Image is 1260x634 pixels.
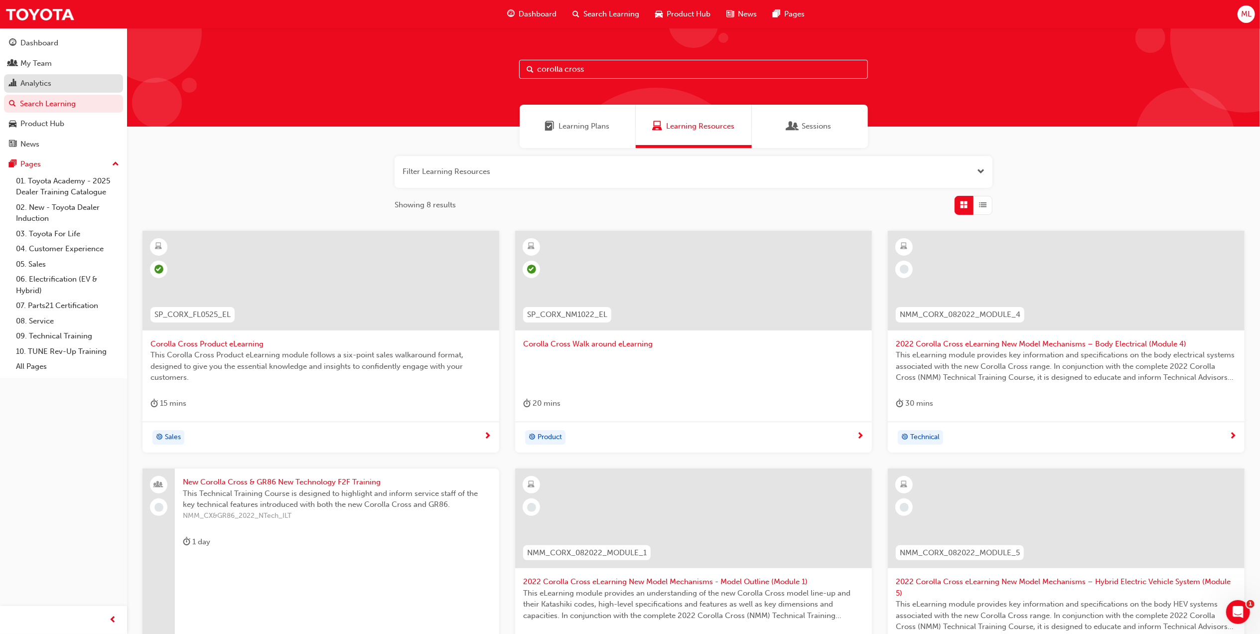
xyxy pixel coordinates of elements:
span: Sales [165,432,181,443]
span: Corolla Cross Product eLearning [150,338,491,350]
span: search-icon [9,100,16,109]
span: NMM_CX&GR86_2022_NTech_ILT [183,510,491,522]
span: NMM_CORX_082022_MODULE_5 [900,547,1020,559]
span: duration-icon [523,397,531,410]
a: My Team [4,54,123,73]
a: 09. Technical Training [12,328,123,344]
span: List [980,199,987,211]
span: car-icon [655,8,663,20]
a: Product Hub [4,115,123,133]
span: Learning Resources [652,121,662,132]
a: SessionsSessions [752,105,868,148]
span: SP_CORX_FL0525_EL [154,309,231,320]
div: News [20,139,39,150]
div: Product Hub [20,118,64,130]
a: Dashboard [4,34,123,52]
span: Learning Resources [666,121,734,132]
a: 03. Toyota For Life [12,226,123,242]
span: 2022 Corolla Cross eLearning New Model Mechanisms - Model Outline (Module 1) [523,576,864,588]
span: Sessions [788,121,798,132]
span: Product [538,432,562,443]
span: This Corolla Cross Product eLearning module follows a six-point sales walkaround format, designed... [150,349,491,383]
button: DashboardMy TeamAnalyticsSearch LearningProduct HubNews [4,32,123,155]
a: 08. Service [12,314,123,329]
span: NMM_CORX_082022_MODULE_4 [900,309,1020,320]
span: Pages [784,8,805,20]
button: Pages [4,155,123,173]
span: learningRecordVerb_COMPLETE-icon [154,265,163,274]
div: Analytics [20,78,51,89]
a: Search Learning [4,95,123,113]
span: next-icon [484,432,491,441]
span: SP_CORX_NM1022_EL [527,309,607,320]
button: Open the filter [977,166,984,177]
span: duration-icon [150,397,158,410]
span: car-icon [9,120,16,129]
span: guage-icon [507,8,515,20]
span: search-icon [572,8,579,20]
div: 30 mins [896,397,933,410]
input: Search... [519,60,868,79]
button: ML [1238,5,1255,23]
span: News [738,8,757,20]
span: next-icon [856,432,864,441]
a: 07. Parts21 Certification [12,298,123,314]
span: learningResourceType_ELEARNING-icon [528,240,535,253]
span: Sessions [802,121,832,132]
a: search-iconSearch Learning [564,4,647,24]
span: pages-icon [773,8,780,20]
span: learningRecordVerb_NONE-icon [154,503,163,512]
a: Learning PlansLearning Plans [520,105,636,148]
span: up-icon [112,158,119,171]
img: Trak [5,3,75,25]
span: 2022 Corolla Cross eLearning New Model Mechanisms – Hybrid Electric Vehicle System (Module 5) [896,576,1237,599]
span: duration-icon [896,397,903,410]
span: chart-icon [9,79,16,88]
a: pages-iconPages [765,4,813,24]
span: learningRecordVerb_NONE-icon [900,503,909,512]
span: next-icon [1229,432,1237,441]
span: Learning Plans [545,121,555,132]
span: learningResourceType_ELEARNING-icon [901,240,908,253]
div: Dashboard [20,37,58,49]
a: 01. Toyota Academy - 2025 Dealer Training Catalogue [12,173,123,200]
span: 1 [1247,600,1255,608]
a: All Pages [12,359,123,374]
span: target-icon [156,431,163,444]
span: people-icon [155,478,162,491]
span: Showing 8 results [395,199,456,211]
span: target-icon [529,431,536,444]
span: This eLearning module provides an understanding of the new Corolla Cross model line-up and their ... [523,588,864,622]
a: 05. Sales [12,257,123,272]
a: SP_CORX_NM1022_ELCorolla Cross Walk around eLearningduration-icon 20 minstarget-iconProduct [515,231,872,453]
span: ML [1241,8,1252,20]
a: 06. Electrification (EV & Hybrid) [12,272,123,298]
span: 2022 Corolla Cross eLearning New Model Mechanisms – Body Electrical (Module 4) [896,338,1237,350]
a: SP_CORX_FL0525_ELCorolla Cross Product eLearningThis Corolla Cross Product eLearning module follo... [142,231,499,453]
span: Search [527,64,534,75]
span: Corolla Cross Walk around eLearning [523,338,864,350]
a: NMM_CORX_082022_MODULE_42022 Corolla Cross eLearning New Model Mechanisms – Body Electrical (Modu... [888,231,1245,453]
span: New Corolla Cross & GR86 New Technology F2F Training [183,476,491,488]
span: prev-icon [110,614,117,627]
iframe: Intercom live chat [1226,600,1250,624]
div: Pages [20,158,41,170]
span: news-icon [726,8,734,20]
a: 04. Customer Experience [12,241,123,257]
div: My Team [20,58,52,69]
div: 20 mins [523,397,560,410]
span: pages-icon [9,160,16,169]
span: people-icon [9,59,16,68]
span: target-icon [901,431,908,444]
span: This eLearning module provides key information and specifications on the body HEV systems associa... [896,599,1237,633]
span: Learning Plans [559,121,610,132]
span: This eLearning module provides key information and specifications on the body electrical systems ... [896,349,1237,383]
span: learningRecordVerb_NONE-icon [527,503,536,512]
span: Dashboard [519,8,557,20]
span: Search Learning [583,8,639,20]
span: Technical [910,432,940,443]
a: Analytics [4,74,123,93]
span: guage-icon [9,39,16,48]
